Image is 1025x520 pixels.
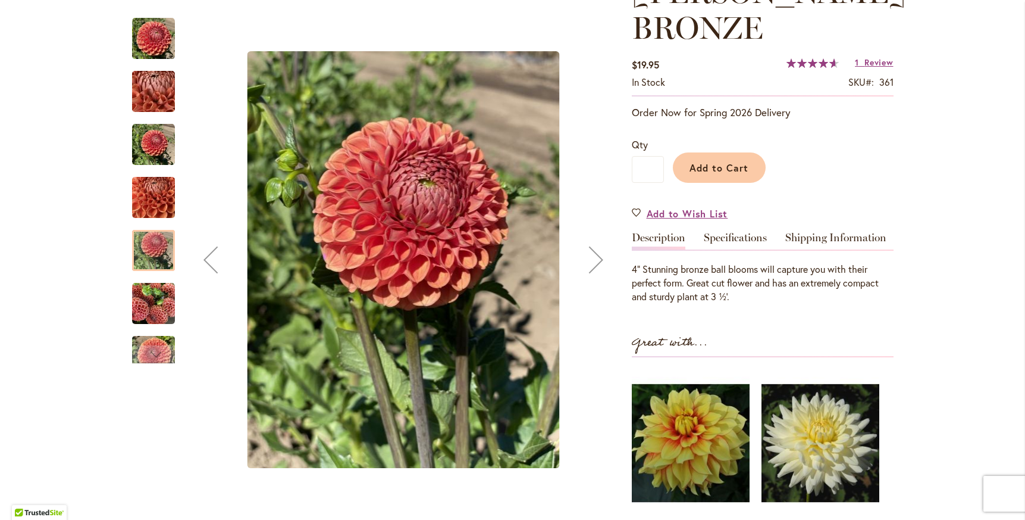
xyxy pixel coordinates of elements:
[187,6,234,514] button: Previous
[704,232,767,250] a: Specifications
[247,51,559,468] img: CORNEL BRONZE
[632,105,894,120] p: Order Now for Spring 2026 Delivery
[132,17,175,60] img: CORNEL BRONZE
[632,138,648,151] span: Qty
[855,57,859,68] span: 1
[785,232,886,250] a: Shipping Information
[879,76,894,89] div: 361
[132,169,175,226] img: CORNEL BRONZE
[132,123,175,166] img: CORNEL BRONZE
[187,6,675,514] div: Product Images
[187,6,620,514] div: CORNEL BRONZECORNEL BRONZECORNEL BRONZE
[632,232,685,250] a: Description
[647,207,728,220] span: Add to Wish List
[572,6,620,514] button: Next
[632,207,728,220] a: Add to Wish List
[132,345,175,363] div: Next
[9,478,42,511] iframe: Launch Accessibility Center
[632,263,894,304] p: 4” Stunning bronze ball blooms will capture you with their perfect form. Great cut flower and has...
[761,369,879,517] img: TAPIOCA
[632,76,665,89] div: Availability
[132,59,187,112] div: CORNEL BRONZE
[848,76,874,88] strong: SKU
[632,232,894,304] div: Detailed Product Info
[855,57,893,68] a: 1 Review
[132,271,187,324] div: CORNEL BRONZE
[132,282,175,325] img: CORNEL BRONZE
[132,324,187,377] div: CORNEL BRONZE
[632,58,659,71] span: $19.95
[632,333,708,353] strong: Great with...
[132,165,187,218] div: CORNEL BRONZE
[864,57,893,68] span: Review
[673,152,766,183] button: Add to Cart
[132,112,187,165] div: CORNEL BRONZE
[132,6,187,59] div: CORNEL BRONZE
[689,161,748,174] span: Add to Cart
[632,369,750,517] img: FIREFIGHTER
[632,76,665,88] span: In stock
[132,218,187,271] div: CORNEL BRONZE
[786,58,839,68] div: 93%
[111,60,196,124] img: CORNEL BRONZE
[187,6,620,514] div: CORNEL BRONZE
